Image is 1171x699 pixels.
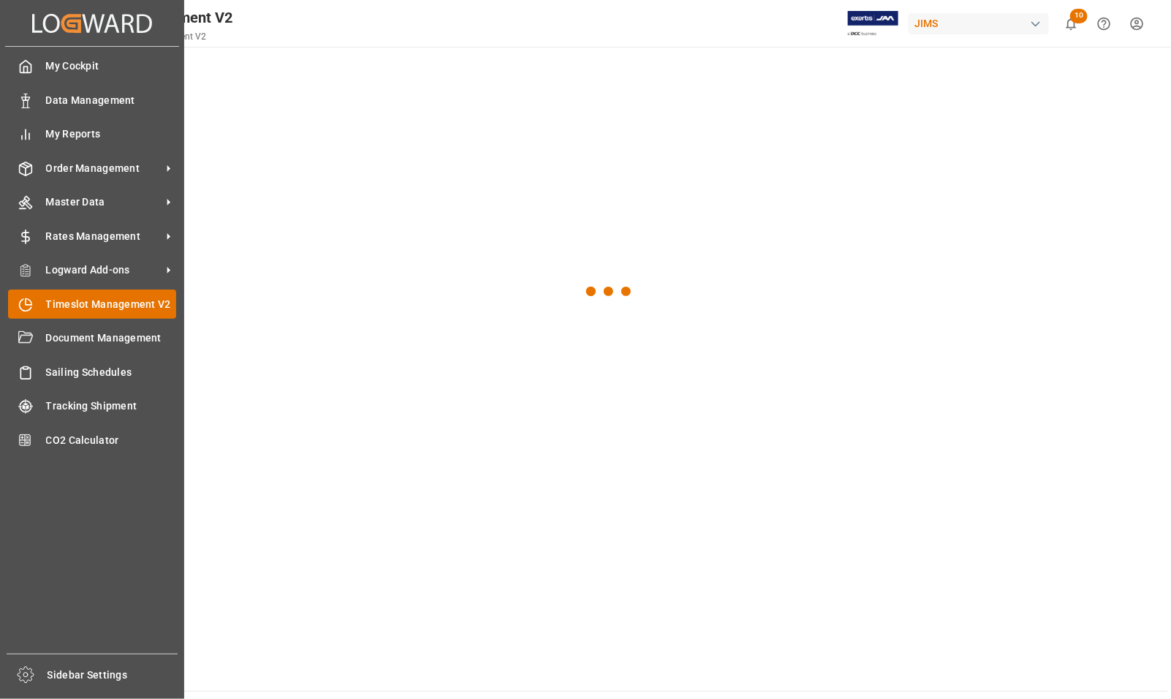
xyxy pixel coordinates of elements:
span: Sailing Schedules [46,365,177,380]
div: JIMS [909,13,1049,34]
span: Tracking Shipment [46,398,177,414]
a: Data Management [8,86,176,114]
span: CO2 Calculator [46,433,177,448]
span: Timeslot Management V2 [46,297,177,312]
a: My Reports [8,120,176,148]
span: My Cockpit [46,58,177,74]
span: Logward Add-ons [46,262,162,278]
span: Order Management [46,161,162,176]
span: Rates Management [46,229,162,244]
span: Data Management [46,93,177,108]
a: CO2 Calculator [8,426,176,454]
button: Help Center [1088,7,1121,40]
span: Document Management [46,330,177,346]
a: Sailing Schedules [8,358,176,386]
a: Timeslot Management V2 [8,290,176,318]
span: Master Data [46,194,162,210]
span: Sidebar Settings [48,668,178,683]
a: My Cockpit [8,52,176,80]
button: show 10 new notifications [1055,7,1088,40]
a: Tracking Shipment [8,392,176,420]
span: 10 [1070,9,1088,23]
button: JIMS [909,10,1055,37]
img: Exertis%20JAM%20-%20Email%20Logo.jpg_1722504956.jpg [848,11,898,37]
a: Document Management [8,324,176,352]
span: My Reports [46,126,177,142]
